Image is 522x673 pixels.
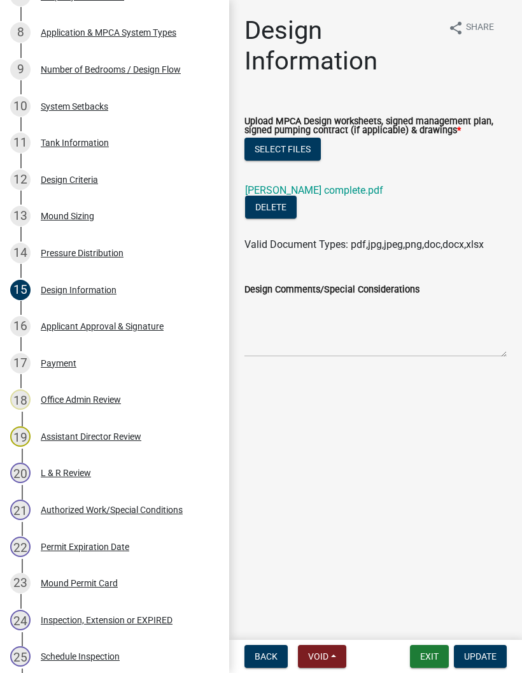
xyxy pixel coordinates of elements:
div: Mound Permit Card [41,579,118,588]
div: 18 [10,389,31,410]
label: Upload MPCA Design worksheets, signed management plan, signed pumping contract (if applicable) & ... [244,117,507,136]
div: Applicant Approval & Signature [41,322,164,331]
div: 17 [10,353,31,373]
div: Design Criteria [41,175,98,184]
span: Void [308,651,328,662]
div: 13 [10,206,31,226]
button: Back [244,645,288,668]
div: 12 [10,170,31,190]
div: 24 [10,610,31,630]
div: L & R Review [41,468,91,477]
button: Exit [410,645,449,668]
button: Update [454,645,507,668]
div: Tank Information [41,138,109,147]
button: Delete [245,196,297,219]
div: 22 [10,537,31,557]
div: 19 [10,426,31,447]
div: 21 [10,500,31,520]
div: 20 [10,463,31,483]
wm-modal-confirm: Delete Document [245,202,297,214]
a: [PERSON_NAME] complete.pdf [245,184,383,196]
div: System Setbacks [41,102,108,111]
button: shareShare [438,15,504,40]
div: Application & MPCA System Types [41,28,176,37]
span: Valid Document Types: pdf,jpg,jpeg,png,doc,docx,xlsx [244,238,484,250]
h1: Design Information [244,15,438,76]
div: Assistant Director Review [41,432,141,441]
div: Office Admin Review [41,395,121,404]
div: Design Information [41,286,116,294]
i: share [448,20,463,36]
div: 10 [10,96,31,117]
div: 9 [10,59,31,80]
div: Permit Expiration Date [41,542,129,551]
span: Update [464,651,497,662]
div: Number of Bedrooms / Design Flow [41,65,181,74]
button: Void [298,645,346,668]
span: Back [255,651,278,662]
button: Select files [244,138,321,161]
div: Schedule Inspection [41,652,120,661]
label: Design Comments/Special Considerations [244,286,420,294]
div: 11 [10,133,31,153]
div: 16 [10,316,31,336]
div: Inspection, Extension or EXPIRED [41,616,173,625]
div: Mound Sizing [41,212,94,221]
div: Authorized Work/Special Conditions [41,505,183,514]
div: Payment [41,359,76,368]
div: 14 [10,243,31,263]
div: Pressure Distribution [41,249,123,257]
div: 23 [10,573,31,593]
div: 25 [10,646,31,667]
div: 15 [10,280,31,300]
div: 8 [10,22,31,43]
span: Share [466,20,494,36]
